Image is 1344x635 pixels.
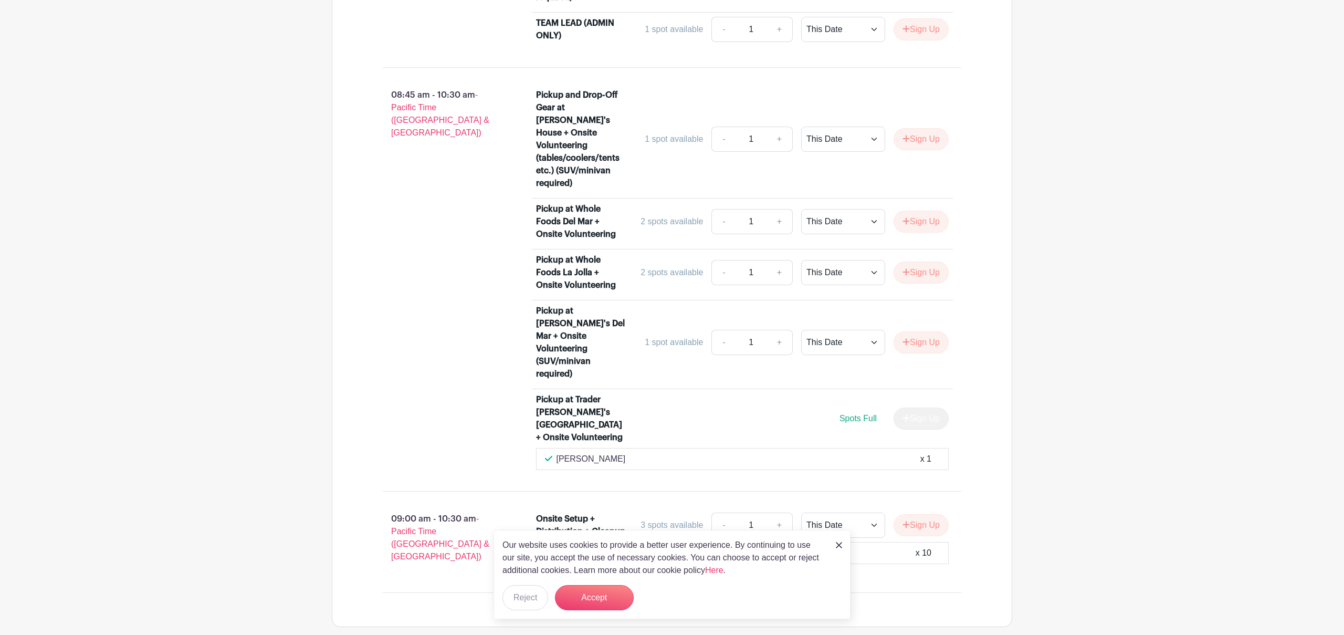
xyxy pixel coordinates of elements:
span: - Pacific Time ([GEOGRAPHIC_DATA] & [GEOGRAPHIC_DATA]) [391,514,489,561]
button: Sign Up [894,18,949,40]
a: + [766,127,793,152]
div: 1 spot available [645,336,703,349]
div: Pickup at Trader [PERSON_NAME]'s [GEOGRAPHIC_DATA] + Onsite Volunteering [536,393,627,444]
a: Here [705,566,723,575]
div: 2 spots available [640,266,703,279]
button: Sign Up [894,514,949,536]
div: TEAM LEAD (ADMIN ONLY) [536,17,627,42]
div: x 10 [916,547,931,559]
p: Our website uses cookies to provide a better user experience. By continuing to use our site, you ... [502,539,825,577]
p: 09:00 am - 10:30 am [366,508,519,567]
div: 1 spot available [645,23,703,36]
div: Pickup at Whole Foods La Jolla + Onsite Volunteering [536,254,627,292]
button: Reject [502,585,548,610]
div: 2 spots available [640,215,703,228]
div: Pickup at [PERSON_NAME]'s Del Mar + Onsite Volunteering (SUV/minivan required) [536,305,627,380]
button: Sign Up [894,211,949,233]
button: Sign Up [894,262,949,284]
a: + [766,330,793,355]
a: + [766,260,793,285]
button: Sign Up [894,128,949,150]
a: + [766,209,793,234]
span: - Pacific Time ([GEOGRAPHIC_DATA] & [GEOGRAPHIC_DATA]) [391,90,489,137]
a: - [711,209,736,234]
button: Sign Up [894,331,949,353]
p: [PERSON_NAME] [556,453,626,465]
div: Onsite Setup + Distribution + Cleanup [536,513,627,538]
button: Accept [555,585,634,610]
span: Spots Full [839,414,877,423]
img: close_button-5f87c8562297e5c2d7936805f587ecaba9071eb48480494691a3f1689db116b3.svg [836,542,842,548]
a: + [766,17,793,42]
a: - [711,260,736,285]
div: x 1 [920,453,931,465]
div: 3 spots available [640,519,703,532]
div: Pickup and Drop-Off Gear at [PERSON_NAME]'s House + Onsite Volunteering (tables/coolers/tents etc... [536,89,627,190]
a: - [711,127,736,152]
div: Pickup at Whole Foods Del Mar + Onsite Volunteering [536,203,627,241]
a: - [711,330,736,355]
a: - [711,17,736,42]
div: 1 spot available [645,133,703,145]
a: - [711,513,736,538]
a: + [766,513,793,538]
p: 08:45 am - 10:30 am [366,85,519,143]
